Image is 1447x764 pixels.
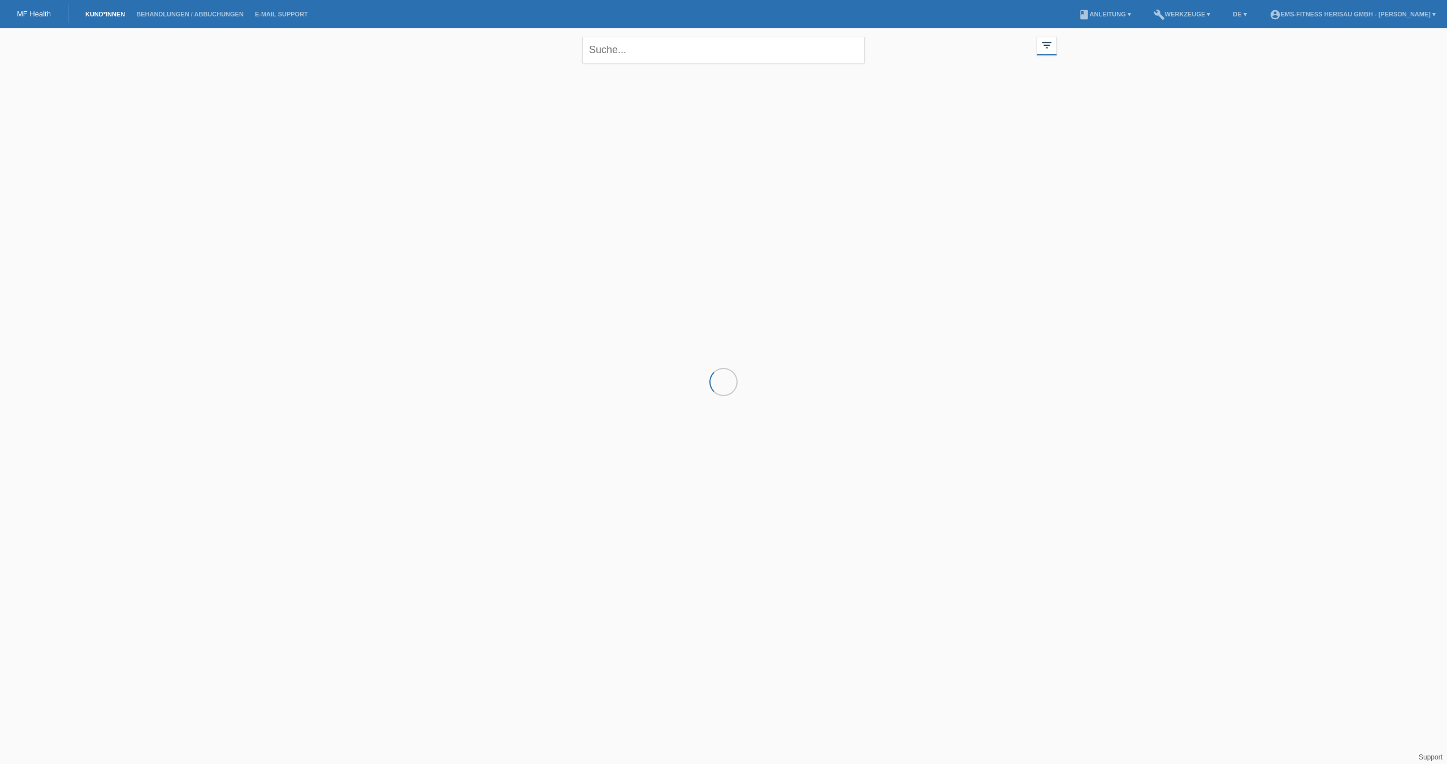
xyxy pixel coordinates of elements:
[17,10,51,18] a: MF Health
[1154,9,1165,20] i: build
[1227,11,1252,18] a: DE ▾
[1073,11,1137,18] a: bookAnleitung ▾
[1264,11,1441,18] a: account_circleEMS-Fitness Herisau GmbH - [PERSON_NAME] ▾
[1041,39,1053,51] i: filter_list
[1419,753,1442,761] a: Support
[249,11,314,18] a: E-Mail Support
[131,11,249,18] a: Behandlungen / Abbuchungen
[582,37,865,63] input: Suche...
[1148,11,1216,18] a: buildWerkzeuge ▾
[1270,9,1281,20] i: account_circle
[80,11,131,18] a: Kund*innen
[1078,9,1090,20] i: book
